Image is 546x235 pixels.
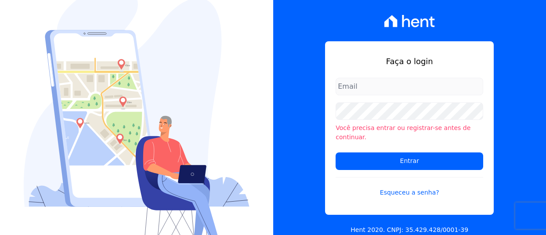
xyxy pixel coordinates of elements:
[336,177,483,197] a: Esqueceu a senha?
[336,78,483,95] input: Email
[336,152,483,170] input: Entrar
[351,225,468,235] p: Hent 2020. CNPJ: 35.429.428/0001-39
[336,55,483,67] h1: Faça o login
[336,123,483,142] li: Você precisa entrar ou registrar-se antes de continuar.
